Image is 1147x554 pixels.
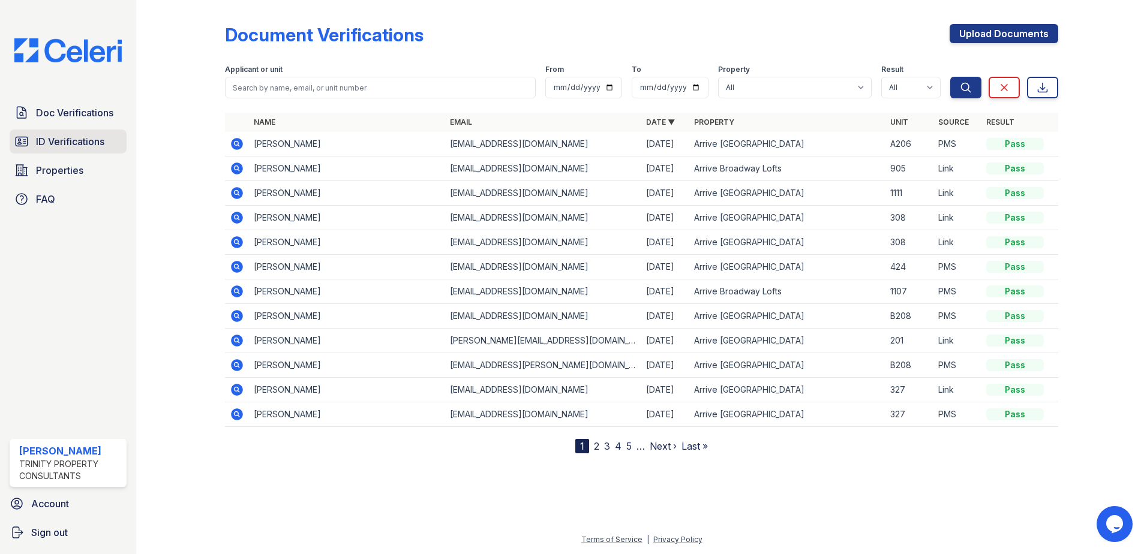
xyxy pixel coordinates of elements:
[689,132,885,156] td: Arrive [GEOGRAPHIC_DATA]
[718,65,750,74] label: Property
[938,118,969,127] a: Source
[646,118,675,127] a: Date ▼
[615,440,621,452] a: 4
[445,156,641,181] td: [EMAIL_ADDRESS][DOMAIN_NAME]
[5,520,131,544] a: Sign out
[1097,506,1135,542] iframe: chat widget
[885,230,933,255] td: 308
[5,38,131,62] img: CE_Logo_Blue-a8612792a0a2168367f1c8372b55b34899dd931a85d93a1a3d3e32e68fde9ad4.png
[641,304,689,329] td: [DATE]
[36,134,104,149] span: ID Verifications
[31,496,69,511] span: Account
[641,132,689,156] td: [DATE]
[626,440,632,452] a: 5
[933,255,981,279] td: PMS
[445,329,641,353] td: [PERSON_NAME][EMAIL_ADDRESS][DOMAIN_NAME]
[650,440,677,452] a: Next ›
[641,206,689,230] td: [DATE]
[885,181,933,206] td: 1111
[885,304,933,329] td: B208
[689,279,885,304] td: Arrive Broadway Lofts
[986,335,1044,347] div: Pass
[445,402,641,427] td: [EMAIL_ADDRESS][DOMAIN_NAME]
[986,261,1044,273] div: Pass
[249,279,445,304] td: [PERSON_NAME]
[890,118,908,127] a: Unit
[641,181,689,206] td: [DATE]
[36,163,83,177] span: Properties
[225,65,283,74] label: Applicant or unit
[249,329,445,353] td: [PERSON_NAME]
[594,440,599,452] a: 2
[933,402,981,427] td: PMS
[689,378,885,402] td: Arrive [GEOGRAPHIC_DATA]
[933,181,981,206] td: Link
[881,65,903,74] label: Result
[249,378,445,402] td: [PERSON_NAME]
[986,236,1044,248] div: Pass
[933,329,981,353] td: Link
[986,212,1044,224] div: Pass
[933,156,981,181] td: Link
[254,118,275,127] a: Name
[249,230,445,255] td: [PERSON_NAME]
[19,458,122,482] div: Trinity Property Consultants
[641,353,689,378] td: [DATE]
[641,402,689,427] td: [DATE]
[641,255,689,279] td: [DATE]
[249,206,445,230] td: [PERSON_NAME]
[249,353,445,378] td: [PERSON_NAME]
[641,329,689,353] td: [DATE]
[986,408,1044,420] div: Pass
[445,304,641,329] td: [EMAIL_ADDRESS][DOMAIN_NAME]
[641,378,689,402] td: [DATE]
[225,24,424,46] div: Document Verifications
[986,359,1044,371] div: Pass
[445,378,641,402] td: [EMAIL_ADDRESS][DOMAIN_NAME]
[641,230,689,255] td: [DATE]
[681,440,708,452] a: Last »
[10,158,127,182] a: Properties
[225,77,536,98] input: Search by name, email, or unit number
[885,132,933,156] td: A206
[575,439,589,453] div: 1
[933,230,981,255] td: Link
[689,353,885,378] td: Arrive [GEOGRAPHIC_DATA]
[689,206,885,230] td: Arrive [GEOGRAPHIC_DATA]
[933,206,981,230] td: Link
[885,206,933,230] td: 308
[647,535,649,544] div: |
[933,353,981,378] td: PMS
[689,156,885,181] td: Arrive Broadway Lofts
[641,156,689,181] td: [DATE]
[249,304,445,329] td: [PERSON_NAME]
[689,304,885,329] td: Arrive [GEOGRAPHIC_DATA]
[950,24,1058,43] a: Upload Documents
[933,378,981,402] td: Link
[689,230,885,255] td: Arrive [GEOGRAPHIC_DATA]
[689,329,885,353] td: Arrive [GEOGRAPHIC_DATA]
[581,535,642,544] a: Terms of Service
[249,181,445,206] td: [PERSON_NAME]
[689,402,885,427] td: Arrive [GEOGRAPHIC_DATA]
[249,132,445,156] td: [PERSON_NAME]
[10,101,127,125] a: Doc Verifications
[986,384,1044,396] div: Pass
[636,439,645,453] span: …
[885,279,933,304] td: 1107
[450,118,472,127] a: Email
[885,156,933,181] td: 905
[445,255,641,279] td: [EMAIL_ADDRESS][DOMAIN_NAME]
[445,206,641,230] td: [EMAIL_ADDRESS][DOMAIN_NAME]
[249,156,445,181] td: [PERSON_NAME]
[5,492,131,516] a: Account
[885,329,933,353] td: 201
[986,118,1014,127] a: Result
[653,535,702,544] a: Privacy Policy
[933,132,981,156] td: PMS
[689,255,885,279] td: Arrive [GEOGRAPHIC_DATA]
[885,255,933,279] td: 424
[641,279,689,304] td: [DATE]
[445,279,641,304] td: [EMAIL_ADDRESS][DOMAIN_NAME]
